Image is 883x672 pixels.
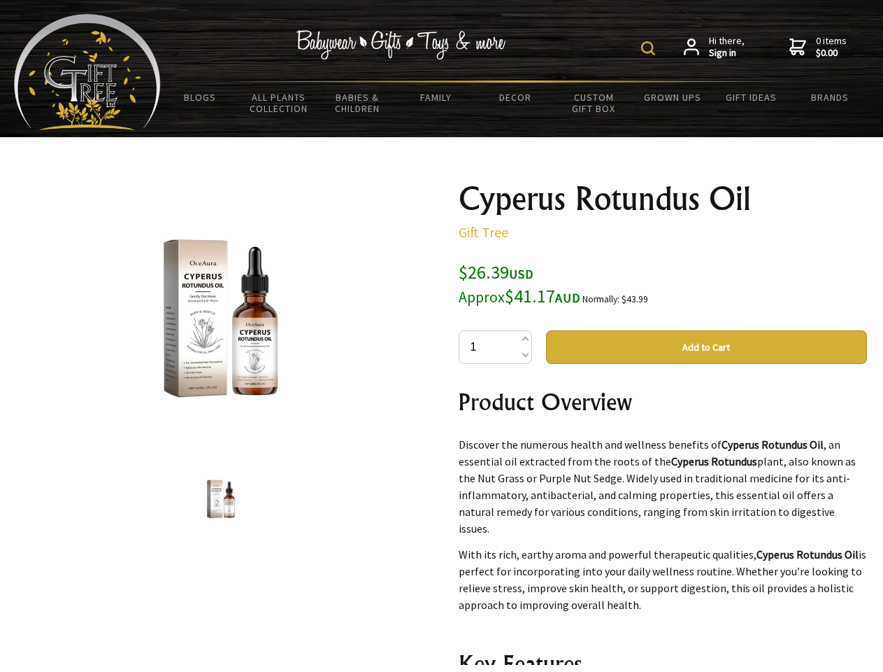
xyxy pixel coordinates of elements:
[816,47,847,59] strong: $0.00
[459,385,867,419] h2: Product Overview
[709,35,745,59] span: Hi there,
[791,83,870,112] a: Brands
[459,546,867,613] p: With its rich, earthy aroma and powerful therapeutic qualities, is perfect for incorporating into...
[641,41,655,55] img: product search
[475,83,554,112] a: Decor
[582,293,648,305] small: Normally: $43.99
[684,35,745,59] a: Hi there,Sign in
[554,83,633,123] a: Custom Gift Box
[722,437,824,451] strong: Cyperus Rotundus Oil
[633,83,712,112] a: Grown Ups
[459,288,505,307] small: Approx
[397,83,476,112] a: Family
[459,436,867,537] p: Discover the numerous health and wellness benefits of , an essential oil extracted from the roots...
[709,47,745,59] strong: Sign in
[194,472,247,526] img: Cyperus Rotundus Oil
[816,34,847,59] span: 0 items
[546,330,867,364] button: Add to Cart
[459,260,580,307] span: $26.39 $41.17
[459,182,867,216] h1: Cyperus Rotundus Oil
[712,83,791,112] a: Gift Ideas
[459,223,508,241] a: Gift Tree
[112,209,330,428] img: Cyperus Rotundus Oil
[296,30,506,59] img: Babywear - Gifts - Toys & more
[756,547,859,561] strong: Cyperus Rotundus Oil
[789,35,847,59] a: 0 items$0.00
[318,83,397,123] a: Babies & Children
[671,454,757,468] strong: Cyperus Rotundus
[555,290,580,306] span: AUD
[14,14,161,130] img: Babyware - Gifts - Toys and more...
[240,83,319,123] a: All Plants Collection
[509,266,533,282] span: USD
[161,83,240,112] a: BLOGS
